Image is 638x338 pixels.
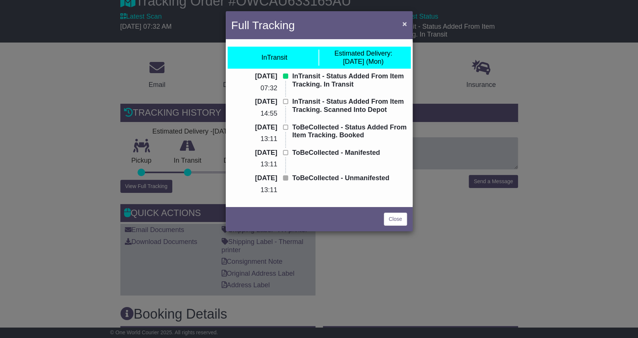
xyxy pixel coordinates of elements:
button: Close [398,16,410,31]
p: [DATE] [231,149,277,157]
p: 13:11 [231,186,277,194]
p: [DATE] [231,174,277,182]
p: [DATE] [231,72,277,81]
p: [DATE] [231,123,277,132]
p: ToBeCollected - Manifested [292,149,407,157]
p: 14:55 [231,110,277,118]
div: InTransit [261,54,287,62]
p: 13:11 [231,160,277,169]
a: Close [384,213,407,226]
span: × [402,19,407,28]
p: 07:32 [231,84,277,93]
h4: Full Tracking [231,17,295,34]
span: Estimated Delivery: [334,50,392,57]
p: ToBeCollected - Unmanifested [292,174,407,182]
p: ToBeCollected - Status Added From Item Tracking. Booked [292,123,407,140]
p: InTransit - Status Added From Item Tracking. Scanned Into Depot [292,98,407,114]
p: 13:11 [231,135,277,143]
p: [DATE] [231,98,277,106]
div: [DATE] (Mon) [334,50,392,66]
p: InTransit - Status Added From Item Tracking. In Transit [292,72,407,88]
